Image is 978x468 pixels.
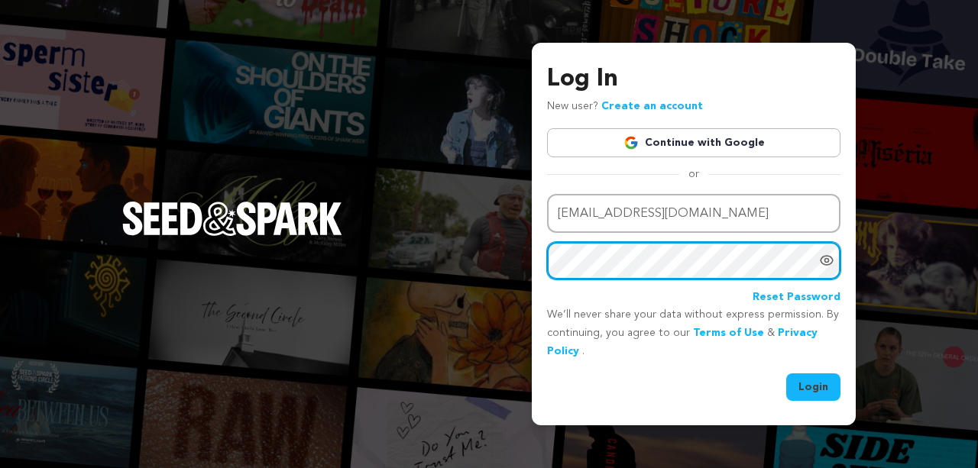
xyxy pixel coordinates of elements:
img: Google logo [623,135,639,150]
a: Continue with Google [547,128,840,157]
p: New user? [547,98,703,116]
a: Seed&Spark Homepage [122,202,342,266]
a: Create an account [601,101,703,111]
input: Email address [547,194,840,233]
a: Show password as plain text. Warning: this will display your password on the screen. [819,253,834,268]
a: Privacy Policy [547,328,818,357]
button: Login [786,373,840,401]
a: Terms of Use [693,328,764,338]
a: Reset Password [753,289,840,307]
span: or [679,166,708,182]
p: We’ll never share your data without express permission. By continuing, you agree to our & . [547,306,840,360]
h3: Log In [547,61,840,98]
img: Seed&Spark Logo [122,202,342,235]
